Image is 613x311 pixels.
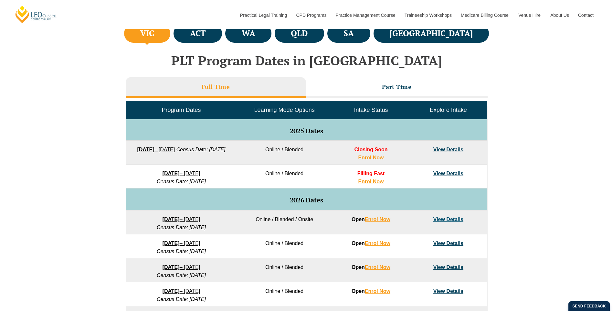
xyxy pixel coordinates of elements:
[382,83,412,91] h3: Part Time
[433,171,463,176] a: View Details
[254,107,315,113] span: Learning Mode Options
[433,217,463,222] a: View Details
[456,1,513,29] a: Medicare Billing Course
[358,155,384,160] a: Enrol Now
[163,264,200,270] a: [DATE]– [DATE]
[352,217,390,222] strong: Open
[157,296,206,302] em: Census Date: [DATE]
[157,249,206,254] em: Census Date: [DATE]
[163,241,200,246] a: [DATE]– [DATE]
[157,273,206,278] em: Census Date: [DATE]
[163,288,200,294] a: [DATE]– [DATE]
[15,5,58,24] a: [PERSON_NAME] Centre for Law
[163,217,200,222] a: [DATE]– [DATE]
[190,28,206,39] h4: ACT
[365,264,390,270] a: Enrol Now
[433,288,463,294] a: View Details
[365,217,390,222] a: Enrol Now
[163,171,200,176] a: [DATE]– [DATE]
[140,28,154,39] h4: VIC
[137,147,175,152] a: [DATE]– [DATE]
[468,145,597,295] iframe: LiveChat chat widget
[162,107,201,113] span: Program Dates
[237,282,332,306] td: Online / Blended
[237,165,332,188] td: Online / Blended
[352,288,390,294] strong: Open
[513,1,545,29] a: Venue Hire
[290,196,323,204] span: 2026 Dates
[357,171,385,176] span: Filling Fast
[157,179,206,184] em: Census Date: [DATE]
[390,28,473,39] h4: [GEOGRAPHIC_DATA]
[430,107,467,113] span: Explore Intake
[157,225,206,230] em: Census Date: [DATE]
[163,288,180,294] strong: [DATE]
[137,147,154,152] strong: [DATE]
[433,264,463,270] a: View Details
[358,179,384,184] a: Enrol Now
[291,28,308,39] h4: QLD
[331,1,400,29] a: Practice Management Course
[242,28,255,39] h4: WA
[163,217,180,222] strong: [DATE]
[176,147,226,152] em: Census Date: [DATE]
[354,147,387,152] span: Closing Soon
[237,234,332,258] td: Online / Blended
[291,1,331,29] a: CPD Programs
[343,28,354,39] h4: SA
[433,147,463,152] a: View Details
[354,107,388,113] span: Intake Status
[545,1,573,29] a: About Us
[365,288,390,294] a: Enrol Now
[235,1,291,29] a: Practical Legal Training
[163,241,180,246] strong: [DATE]
[202,83,230,91] h3: Full Time
[352,241,390,246] strong: Open
[352,264,390,270] strong: Open
[573,1,598,29] a: Contact
[237,141,332,165] td: Online / Blended
[237,258,332,282] td: Online / Blended
[122,53,491,68] h2: PLT Program Dates in [GEOGRAPHIC_DATA]
[290,126,323,135] span: 2025 Dates
[237,210,332,234] td: Online / Blended / Onsite
[163,264,180,270] strong: [DATE]
[433,241,463,246] a: View Details
[365,241,390,246] a: Enrol Now
[400,1,456,29] a: Traineeship Workshops
[163,171,180,176] strong: [DATE]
